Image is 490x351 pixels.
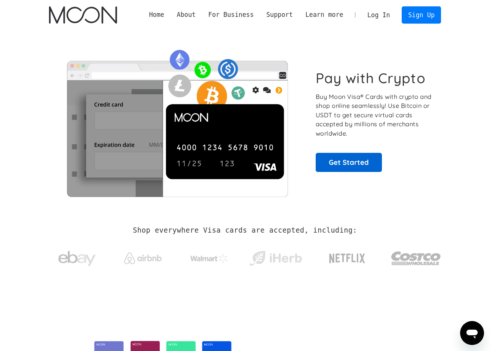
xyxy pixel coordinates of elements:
[49,239,105,274] a: ebay
[171,10,202,19] div: About
[133,226,357,234] h2: Shop everywhere Visa cards are accepted, including:
[260,10,299,19] div: Support
[316,70,426,87] h1: Pay with Crypto
[177,10,196,19] div: About
[460,321,484,345] iframe: Button to launch messaging window
[181,246,237,267] a: Walmart
[49,6,117,24] a: home
[361,7,396,23] a: Log In
[208,10,254,19] div: For Business
[328,249,366,268] img: Netflix
[314,242,381,272] a: Netflix
[299,10,350,19] div: Learn more
[115,245,171,268] a: Airbnb
[202,10,260,19] div: For Business
[305,10,343,19] div: Learn more
[391,237,441,276] a: Costco
[124,252,162,264] img: Airbnb
[266,10,293,19] div: Support
[143,10,171,19] a: Home
[248,241,303,272] a: iHerb
[402,6,441,23] a: Sign Up
[248,249,303,268] img: iHerb
[49,45,305,197] img: Moon Cards let you spend your crypto anywhere Visa is accepted.
[58,247,96,270] img: ebay
[190,254,228,263] img: Walmart
[316,92,433,138] p: Buy Moon Visa® Cards with crypto and shop online seamlessly! Use Bitcoin or USDT to get secure vi...
[316,153,382,172] a: Get Started
[49,6,117,24] img: Moon Logo
[391,244,441,272] img: Costco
